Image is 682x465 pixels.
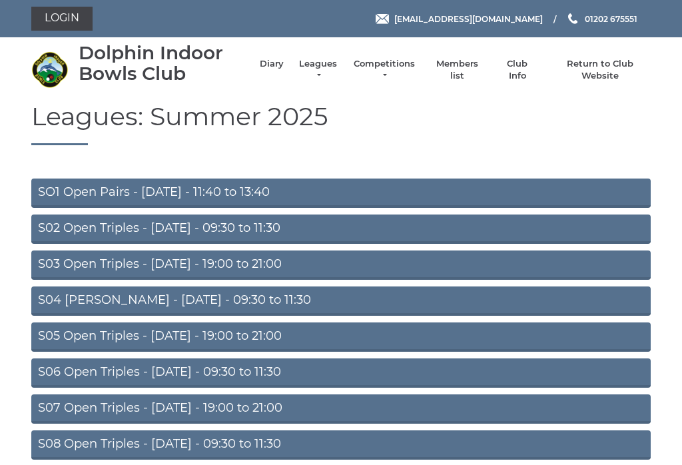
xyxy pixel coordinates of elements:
a: Leagues [297,58,339,82]
a: S03 Open Triples - [DATE] - 19:00 to 21:00 [31,250,651,280]
a: S04 [PERSON_NAME] - [DATE] - 09:30 to 11:30 [31,286,651,316]
a: Return to Club Website [550,58,651,82]
img: Dolphin Indoor Bowls Club [31,51,68,88]
a: Members list [429,58,484,82]
h1: Leagues: Summer 2025 [31,103,651,146]
a: Club Info [498,58,537,82]
span: 01202 675551 [585,13,637,23]
a: Phone us 01202 675551 [566,13,637,25]
a: SO1 Open Pairs - [DATE] - 11:40 to 13:40 [31,179,651,208]
span: [EMAIL_ADDRESS][DOMAIN_NAME] [394,13,543,23]
a: Login [31,7,93,31]
div: Dolphin Indoor Bowls Club [79,43,246,84]
a: Competitions [352,58,416,82]
a: S06 Open Triples - [DATE] - 09:30 to 11:30 [31,358,651,388]
img: Phone us [568,13,577,24]
img: Email [376,14,389,24]
a: S08 Open Triples - [DATE] - 09:30 to 11:30 [31,430,651,460]
a: Diary [260,58,284,70]
a: S02 Open Triples - [DATE] - 09:30 to 11:30 [31,215,651,244]
a: S07 Open Triples - [DATE] - 19:00 to 21:00 [31,394,651,424]
a: Email [EMAIL_ADDRESS][DOMAIN_NAME] [376,13,543,25]
a: S05 Open Triples - [DATE] - 19:00 to 21:00 [31,322,651,352]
